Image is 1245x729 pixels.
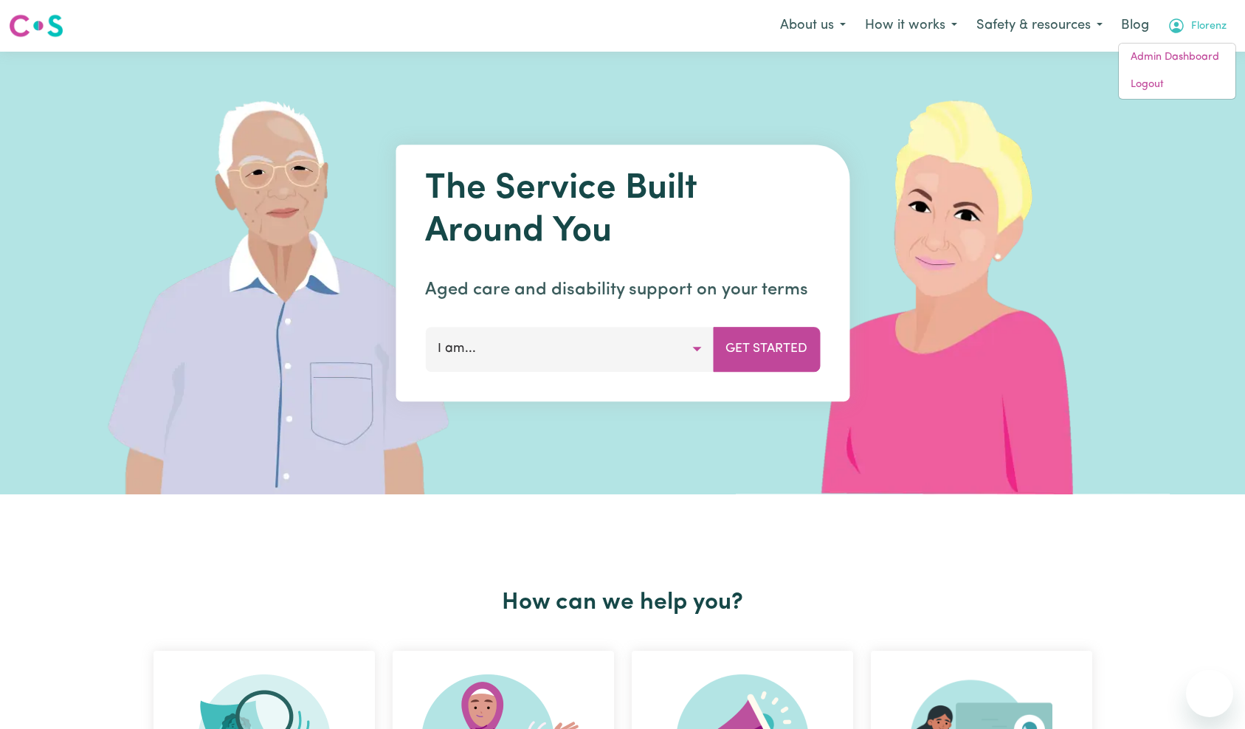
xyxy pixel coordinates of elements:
span: Florenz [1191,18,1227,35]
button: About us [770,10,855,41]
button: I am... [425,327,714,371]
a: Blog [1112,10,1158,42]
p: Aged care and disability support on your terms [425,277,820,303]
button: Safety & resources [967,10,1112,41]
h2: How can we help you? [145,589,1101,617]
iframe: Button to launch messaging window [1186,670,1233,717]
img: Careseekers logo [9,13,63,39]
a: Careseekers logo [9,9,63,43]
button: Get Started [713,327,820,371]
a: Admin Dashboard [1119,44,1235,72]
button: How it works [855,10,967,41]
h1: The Service Built Around You [425,168,820,253]
div: My Account [1118,43,1236,100]
button: My Account [1158,10,1236,41]
a: Logout [1119,71,1235,99]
